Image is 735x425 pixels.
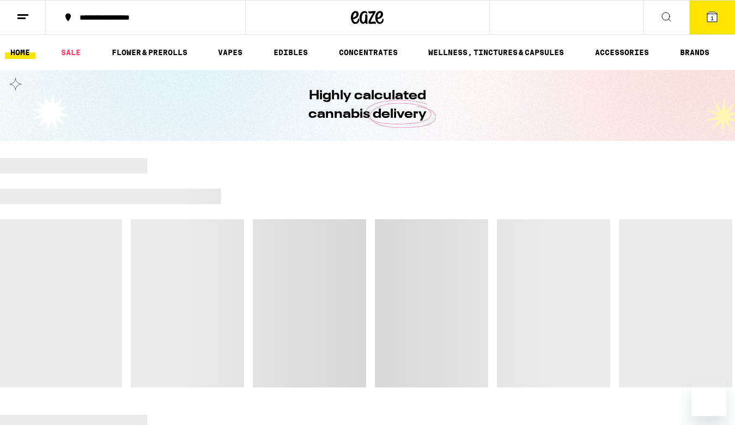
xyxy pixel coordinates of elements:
a: HOME [5,46,35,59]
iframe: Button to launch messaging window [691,381,726,416]
a: WELLNESS, TINCTURES & CAPSULES [423,46,569,59]
a: CONCENTRATES [333,46,403,59]
a: BRANDS [675,46,715,59]
a: VAPES [212,46,248,59]
a: EDIBLES [268,46,313,59]
button: 1 [689,1,735,34]
span: 1 [710,15,714,21]
h1: Highly calculated cannabis delivery [278,87,458,124]
a: ACCESSORIES [590,46,654,59]
a: FLOWER & PREROLLS [106,46,193,59]
a: SALE [56,46,86,59]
